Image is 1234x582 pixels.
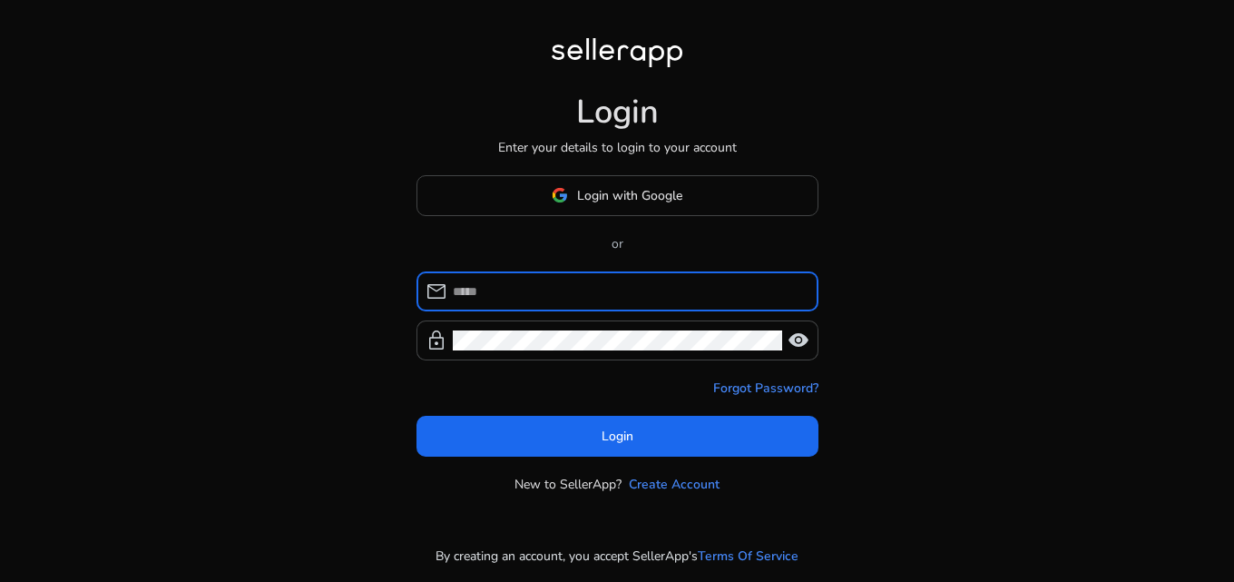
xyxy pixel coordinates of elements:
[416,234,818,253] p: or
[416,416,818,457] button: Login
[426,281,447,302] span: mail
[698,547,798,566] a: Terms Of Service
[577,186,682,205] span: Login with Google
[629,475,720,494] a: Create Account
[552,187,568,203] img: google-logo.svg
[713,379,818,398] a: Forgot Password?
[514,475,622,494] p: New to SellerApp?
[576,93,659,132] h1: Login
[788,330,809,351] span: visibility
[416,175,818,216] button: Login with Google
[426,330,447,351] span: lock
[602,427,633,446] span: Login
[498,138,737,157] p: Enter your details to login to your account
